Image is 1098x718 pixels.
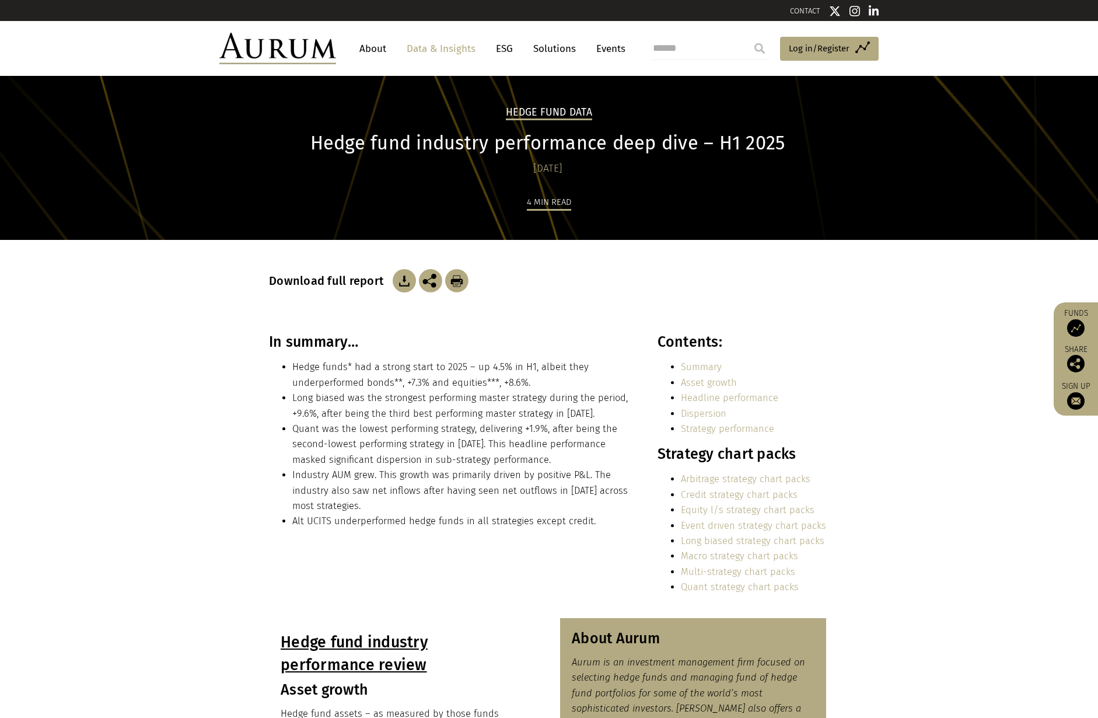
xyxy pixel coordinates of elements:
[869,5,879,17] img: Linkedin icon
[490,38,519,60] a: ESG
[681,504,814,515] a: Equity l/s strategy chart packs
[269,274,390,288] h3: Download full report
[281,681,523,699] h3: Asset growth
[1067,392,1085,410] img: Sign up to our newsletter
[681,581,799,592] a: Quant strategy chart packs
[681,520,826,531] a: Event driven strategy chart packs
[292,514,632,529] li: Alt UCITS underperformed hedge funds in all strategies except credit.
[269,132,826,155] h1: Hedge fund industry performance deep dive – H1 2025
[681,408,726,419] a: Dispersion
[1067,355,1085,372] img: Share this post
[506,106,592,120] h2: Hedge Fund Data
[681,489,798,500] a: Credit strategy chart packs
[789,41,849,55] span: Log in/Register
[790,6,820,15] a: CONTACT
[445,269,468,292] img: Download Article
[292,360,632,391] li: Hedge funds* had a strong start to 2025 – up 4.5% in H1, albeit they underperformed bonds**, +7.3...
[1059,381,1092,410] a: Sign up
[527,38,582,60] a: Solutions
[780,37,879,61] a: Log in/Register
[681,361,722,372] a: Summary
[292,391,632,421] li: Long biased was the strongest performing master strategy during the period, +9.6%, after being th...
[681,392,778,403] a: Headline performance
[401,38,481,60] a: Data & Insights
[292,421,632,468] li: Quant was the lowest performing strategy, delivering +1.9%, after being the second-lowest perform...
[572,630,814,647] h3: About Aurum
[681,566,795,577] a: Multi-strategy chart packs
[1059,346,1092,372] div: Share
[681,535,824,546] a: Long biased strategy chart packs
[292,468,632,514] li: Industry AUM grew. This growth was primarily driven by positive P&L. The industry also saw net in...
[419,269,442,292] img: Share this post
[219,33,336,64] img: Aurum
[527,195,571,211] div: 4 min read
[658,445,826,463] h3: Strategy chart packs
[658,333,826,351] h3: Contents:
[269,161,826,177] div: [DATE]
[681,473,810,485] a: Arbitrage strategy chart packs
[269,333,632,351] h3: In summary…
[1067,319,1085,337] img: Access Funds
[590,38,625,60] a: Events
[681,377,737,388] a: Asset growth
[393,269,416,292] img: Download Article
[829,5,841,17] img: Twitter icon
[681,550,798,562] a: Macro strategy chart packs
[354,38,392,60] a: About
[748,37,771,60] input: Submit
[1059,308,1092,337] a: Funds
[849,5,860,17] img: Instagram icon
[681,423,774,434] a: Strategy performance
[281,633,428,674] u: Hedge fund industry performance review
